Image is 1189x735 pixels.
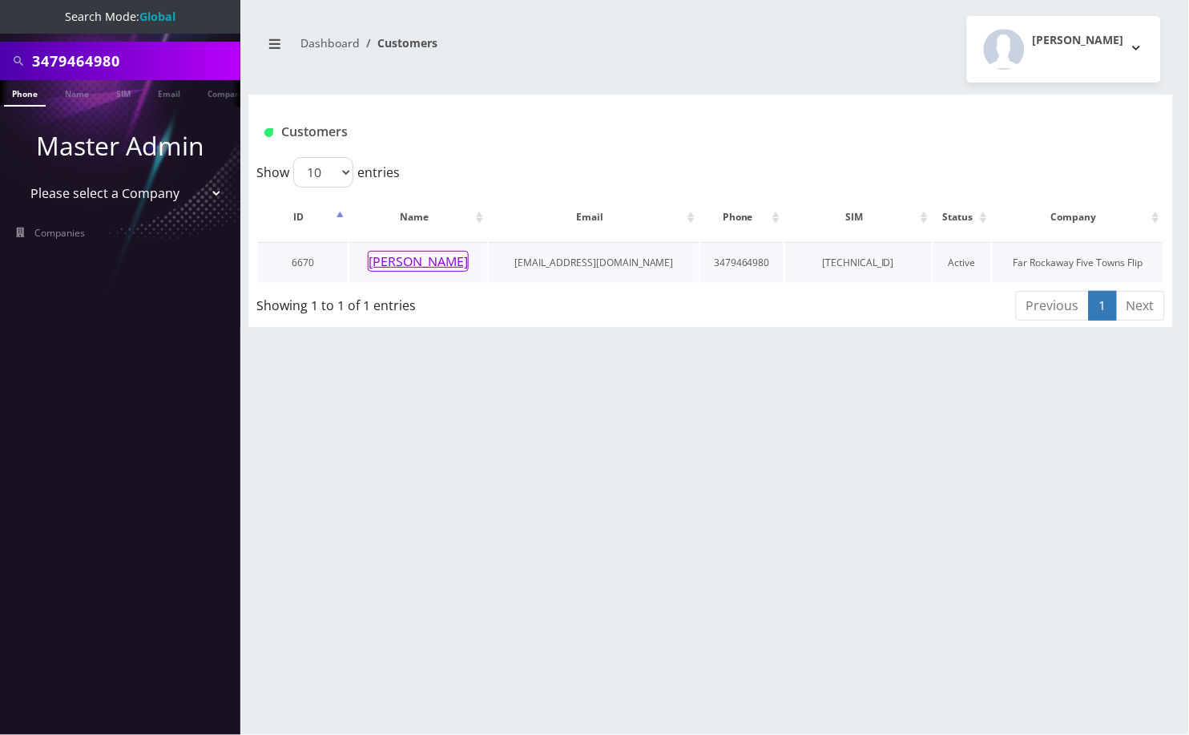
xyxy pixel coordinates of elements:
a: Phone [4,80,46,107]
a: Dashboard [300,35,360,50]
th: Status: activate to sort column ascending [933,194,991,240]
th: ID: activate to sort column descending [258,194,348,240]
th: Name: activate to sort column ascending [349,194,488,240]
h2: [PERSON_NAME] [1033,34,1124,47]
th: Company: activate to sort column ascending [993,194,1163,240]
td: 6670 [258,242,348,283]
th: Email: activate to sort column ascending [489,194,699,240]
strong: Global [139,9,175,24]
th: SIM: activate to sort column ascending [785,194,932,240]
a: Name [57,80,97,105]
button: [PERSON_NAME] [368,251,469,272]
a: SIM [108,80,139,105]
td: Far Rockaway Five Towns Flip [993,242,1163,283]
h1: Customers [264,124,1004,139]
nav: breadcrumb [260,26,699,72]
span: Companies [35,226,86,240]
td: [TECHNICAL_ID] [785,242,932,283]
a: Next [1116,291,1165,321]
a: Email [150,80,188,105]
a: Previous [1016,291,1090,321]
a: Company [200,80,253,105]
label: Show entries [256,157,400,188]
th: Phone: activate to sort column ascending [700,194,783,240]
td: [EMAIL_ADDRESS][DOMAIN_NAME] [489,242,699,283]
select: Showentries [293,157,353,188]
input: Search All Companies [32,46,236,76]
div: Showing 1 to 1 of 1 entries [256,289,623,315]
td: Active [933,242,991,283]
td: 3479464980 [700,242,783,283]
button: [PERSON_NAME] [967,16,1161,83]
li: Customers [360,34,437,51]
span: Search Mode: [65,9,175,24]
a: 1 [1089,291,1117,321]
